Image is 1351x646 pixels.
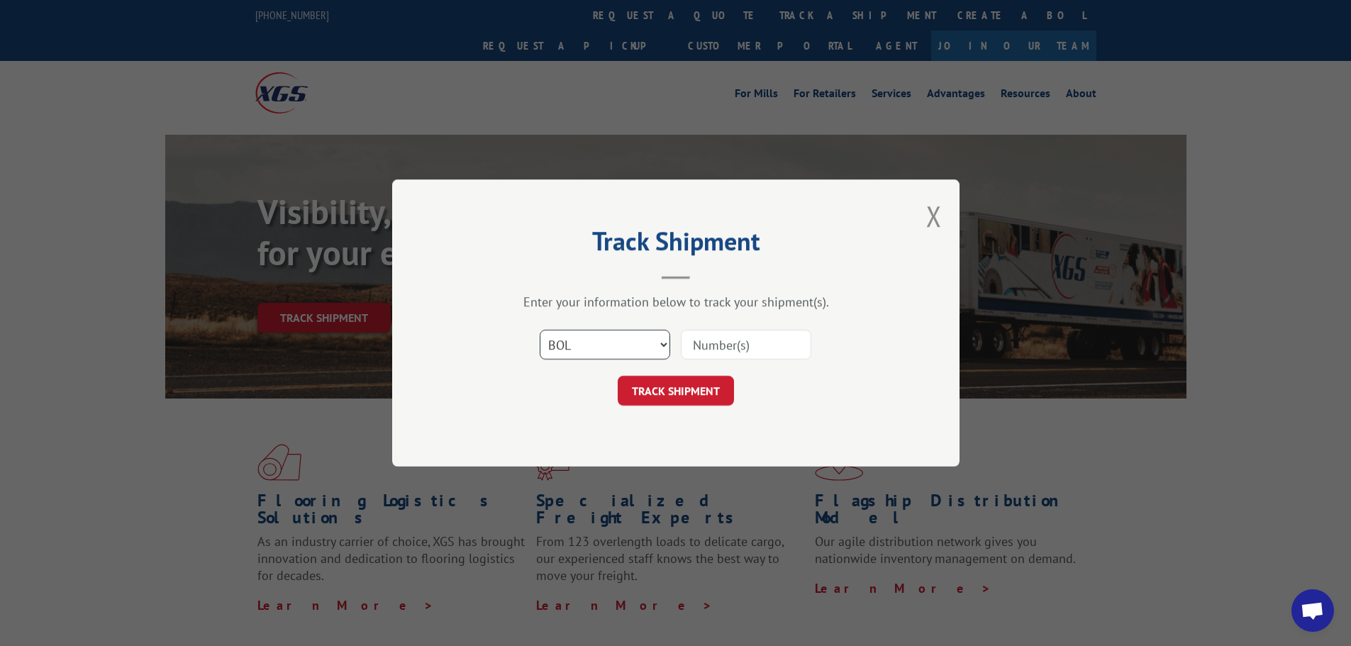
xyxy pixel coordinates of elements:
button: TRACK SHIPMENT [618,376,734,406]
h2: Track Shipment [463,231,889,258]
button: Close modal [926,197,942,235]
input: Number(s) [681,330,811,360]
div: Open chat [1291,589,1334,632]
div: Enter your information below to track your shipment(s). [463,294,889,310]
